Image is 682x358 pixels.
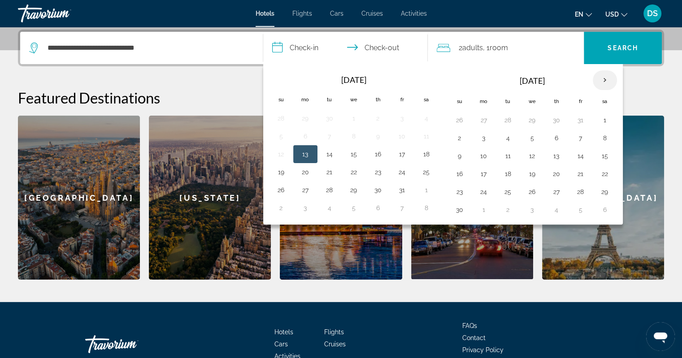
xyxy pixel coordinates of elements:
[477,185,491,198] button: Day 24
[274,148,288,160] button: Day 12
[462,346,504,354] a: Privacy Policy
[274,202,288,214] button: Day 2
[322,148,337,160] button: Day 14
[347,166,361,178] button: Day 22
[18,116,140,280] a: Barcelona[GEOGRAPHIC_DATA]
[322,202,337,214] button: Day 4
[149,116,271,280] a: New York[US_STATE]
[274,112,288,125] button: Day 28
[18,2,108,25] a: Travorium
[575,11,583,18] span: en
[525,203,539,216] button: Day 3
[525,132,539,144] button: Day 5
[18,89,664,107] h2: Featured Destinations
[462,334,486,341] a: Contact
[395,184,409,196] button: Day 31
[501,150,515,162] button: Day 11
[324,341,346,348] a: Cruises
[477,203,491,216] button: Day 1
[458,42,482,54] span: 2
[371,166,385,178] button: Day 23
[256,10,274,17] a: Hotels
[452,185,467,198] button: Day 23
[419,130,434,142] button: Day 11
[292,10,312,17] a: Flights
[395,166,409,178] button: Day 24
[274,130,288,142] button: Day 5
[298,112,313,125] button: Day 29
[598,185,612,198] button: Day 29
[462,322,477,329] a: FAQs
[274,341,288,348] span: Cars
[371,130,385,142] button: Day 9
[347,184,361,196] button: Day 29
[573,203,588,216] button: Day 5
[322,130,337,142] button: Day 7
[477,114,491,126] button: Day 27
[593,70,617,91] button: Next month
[149,116,271,280] div: [US_STATE]
[525,185,539,198] button: Day 26
[646,322,675,351] iframe: Button to launch messaging window
[472,70,593,91] th: [DATE]
[298,166,313,178] button: Day 20
[452,203,467,216] button: Day 30
[263,32,428,64] button: Select check in and out date
[452,168,467,180] button: Day 16
[573,185,588,198] button: Day 28
[371,148,385,160] button: Day 16
[324,328,344,336] a: Flights
[395,202,409,214] button: Day 7
[428,32,584,64] button: Travelers: 2 adults, 0 children
[573,132,588,144] button: Day 7
[573,150,588,162] button: Day 14
[293,70,414,90] th: [DATE]
[347,148,361,160] button: Day 15
[575,8,592,21] button: Change language
[501,185,515,198] button: Day 25
[605,11,619,18] span: USD
[298,130,313,142] button: Day 6
[477,150,491,162] button: Day 10
[447,70,617,219] table: Right calendar grid
[371,112,385,125] button: Day 2
[274,166,288,178] button: Day 19
[598,168,612,180] button: Day 22
[322,166,337,178] button: Day 21
[477,132,491,144] button: Day 3
[549,132,564,144] button: Day 6
[347,130,361,142] button: Day 8
[482,42,508,54] span: , 1
[549,185,564,198] button: Day 27
[269,70,439,217] table: Left calendar grid
[322,184,337,196] button: Day 28
[462,43,482,52] span: Adults
[647,9,658,18] span: DS
[501,132,515,144] button: Day 4
[605,8,627,21] button: Change currency
[489,43,508,52] span: Room
[641,4,664,23] button: User Menu
[371,202,385,214] button: Day 6
[598,150,612,162] button: Day 15
[401,10,427,17] a: Activities
[395,148,409,160] button: Day 17
[501,203,515,216] button: Day 2
[598,203,612,216] button: Day 6
[549,150,564,162] button: Day 13
[477,168,491,180] button: Day 17
[598,132,612,144] button: Day 8
[419,184,434,196] button: Day 1
[347,112,361,125] button: Day 1
[347,202,361,214] button: Day 5
[549,168,564,180] button: Day 20
[419,112,434,125] button: Day 4
[274,184,288,196] button: Day 26
[573,168,588,180] button: Day 21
